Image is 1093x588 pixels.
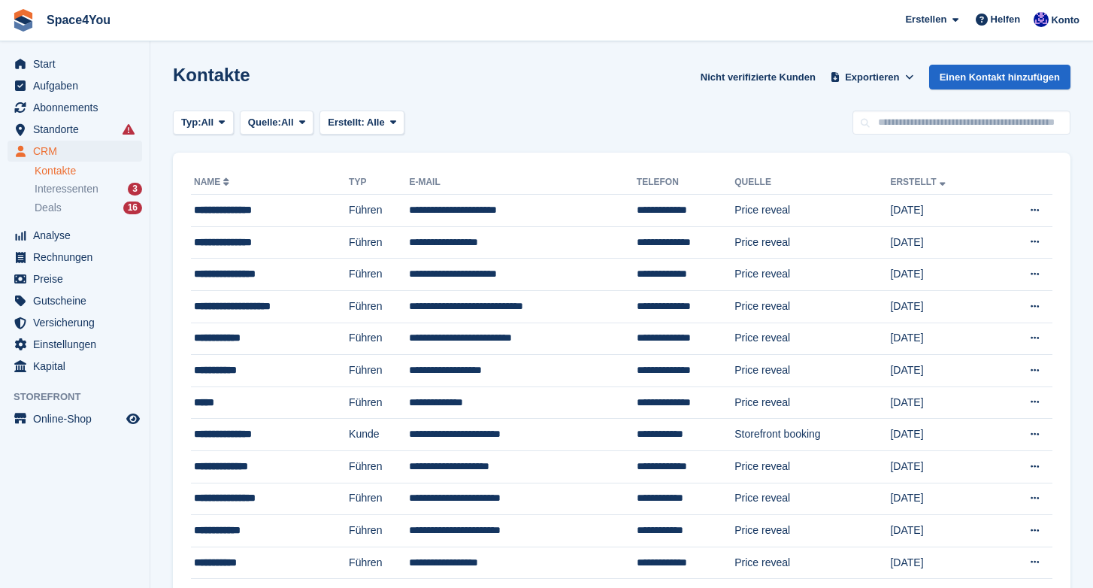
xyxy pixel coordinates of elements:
[734,290,890,323] td: Price reveal
[240,111,313,135] button: Quelle: All
[1034,12,1049,27] img: Irina Likholet
[349,547,409,579] td: Führen
[890,290,995,323] td: [DATE]
[890,177,948,187] a: Erstellt
[349,290,409,323] td: Führen
[905,12,946,27] span: Erstellen
[890,226,995,259] td: [DATE]
[248,115,281,130] span: Quelle:
[367,117,385,128] span: Alle
[201,115,213,130] span: All
[349,515,409,547] td: Führen
[349,171,409,195] th: Typ
[890,450,995,483] td: [DATE]
[173,65,250,85] h1: Kontakte
[349,419,409,451] td: Kunde
[12,9,35,32] img: stora-icon-8386f47178a22dfd0bd8f6a31ec36ba5ce8667c1dd55bd0f319d3a0aa187defe.svg
[8,268,142,289] a: menu
[349,483,409,515] td: Führen
[349,259,409,291] td: Führen
[35,201,62,215] span: Deals
[33,268,123,289] span: Preise
[349,195,409,227] td: Führen
[33,119,123,140] span: Standorte
[33,356,123,377] span: Kapital
[734,547,890,579] td: Price reveal
[33,53,123,74] span: Start
[33,290,123,311] span: Gutscheine
[734,259,890,291] td: Price reveal
[828,65,917,89] button: Exportieren
[319,111,404,135] button: Erstellt: Alle
[637,171,734,195] th: Telefon
[734,323,890,355] td: Price reveal
[8,356,142,377] a: menu
[8,53,142,74] a: menu
[328,117,364,128] span: Erstellt:
[35,164,142,178] a: Kontakte
[845,70,899,85] span: Exportieren
[8,97,142,118] a: menu
[194,177,232,187] a: Name
[124,410,142,428] a: Vorschau-Shop
[41,8,117,32] a: Space4You
[8,312,142,333] a: menu
[8,225,142,246] a: menu
[8,334,142,355] a: menu
[890,419,995,451] td: [DATE]
[890,355,995,387] td: [DATE]
[991,12,1021,27] span: Helfen
[734,195,890,227] td: Price reveal
[33,247,123,268] span: Rechnungen
[8,141,142,162] a: menu
[695,65,822,89] a: Nicht verifizierte Kunden
[349,323,409,355] td: Führen
[33,334,123,355] span: Einstellungen
[1051,13,1079,28] span: Konto
[33,75,123,96] span: Aufgaben
[8,75,142,96] a: menu
[33,97,123,118] span: Abonnements
[734,515,890,547] td: Price reveal
[929,65,1070,89] a: Einen Kontakt hinzufügen
[890,547,995,579] td: [DATE]
[734,171,890,195] th: Quelle
[734,355,890,387] td: Price reveal
[33,225,123,246] span: Analyse
[734,386,890,419] td: Price reveal
[35,182,98,196] span: Interessenten
[35,181,142,197] a: Interessenten 3
[890,515,995,547] td: [DATE]
[33,408,123,429] span: Online-Shop
[890,483,995,515] td: [DATE]
[181,115,201,130] span: Typ:
[8,247,142,268] a: menu
[35,200,142,216] a: Deals 16
[734,483,890,515] td: Price reveal
[890,259,995,291] td: [DATE]
[8,290,142,311] a: menu
[349,386,409,419] td: Führen
[734,226,890,259] td: Price reveal
[281,115,294,130] span: All
[349,355,409,387] td: Führen
[173,111,234,135] button: Typ: All
[734,419,890,451] td: Storefront booking
[33,141,123,162] span: CRM
[890,386,995,419] td: [DATE]
[128,183,142,195] div: 3
[409,171,636,195] th: E-Mail
[349,226,409,259] td: Führen
[349,450,409,483] td: Führen
[734,450,890,483] td: Price reveal
[8,119,142,140] a: menu
[8,408,142,429] a: Speisekarte
[890,323,995,355] td: [DATE]
[123,202,142,214] div: 16
[33,312,123,333] span: Versicherung
[123,123,135,135] i: Es sind Fehler bei der Synchronisierung von Smart-Einträgen aufgetreten
[14,389,150,405] span: Storefront
[890,195,995,227] td: [DATE]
